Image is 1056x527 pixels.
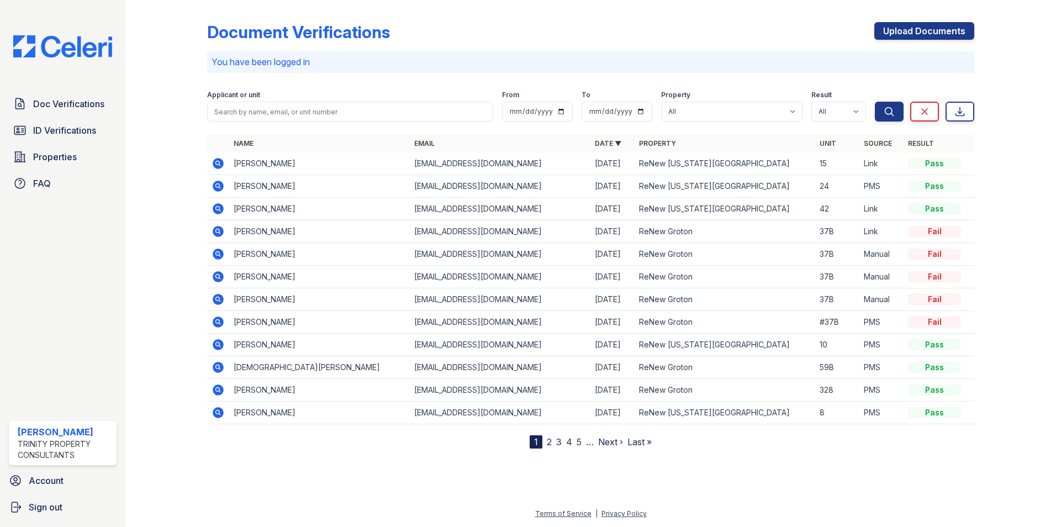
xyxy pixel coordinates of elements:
[410,311,590,334] td: [EMAIL_ADDRESS][DOMAIN_NAME]
[410,152,590,175] td: [EMAIL_ADDRESS][DOMAIN_NAME]
[535,509,592,518] a: Terms of Service
[33,124,96,137] span: ID Verifications
[229,334,410,356] td: [PERSON_NAME]
[815,198,859,220] td: 42
[639,139,676,147] a: Property
[229,198,410,220] td: [PERSON_NAME]
[229,152,410,175] td: [PERSON_NAME]
[410,243,590,266] td: [EMAIL_ADDRESS][DOMAIN_NAME]
[635,175,815,198] td: ReNew [US_STATE][GEOGRAPHIC_DATA]
[908,339,961,350] div: Pass
[207,102,493,122] input: Search by name, email, or unit number
[864,139,892,147] a: Source
[908,249,961,260] div: Fail
[566,436,572,447] a: 4
[547,436,552,447] a: 2
[207,22,390,42] div: Document Verifications
[410,175,590,198] td: [EMAIL_ADDRESS][DOMAIN_NAME]
[590,311,635,334] td: [DATE]
[18,439,112,461] div: Trinity Property Consultants
[627,436,652,447] a: Last »
[815,356,859,379] td: 59B
[635,402,815,424] td: ReNew [US_STATE][GEOGRAPHIC_DATA]
[9,119,117,141] a: ID Verifications
[859,288,904,311] td: Manual
[530,435,542,449] div: 1
[815,243,859,266] td: 37B
[229,266,410,288] td: [PERSON_NAME]
[33,177,51,190] span: FAQ
[590,220,635,243] td: [DATE]
[635,220,815,243] td: ReNew Groton
[859,334,904,356] td: PMS
[590,402,635,424] td: [DATE]
[859,266,904,288] td: Manual
[33,150,77,164] span: Properties
[815,402,859,424] td: 8
[590,266,635,288] td: [DATE]
[815,288,859,311] td: 37B
[908,203,961,214] div: Pass
[229,175,410,198] td: [PERSON_NAME]
[601,509,647,518] a: Privacy Policy
[229,356,410,379] td: [DEMOGRAPHIC_DATA][PERSON_NAME]
[635,288,815,311] td: ReNew Groton
[908,384,961,396] div: Pass
[815,152,859,175] td: 15
[234,139,254,147] a: Name
[410,288,590,311] td: [EMAIL_ADDRESS][DOMAIN_NAME]
[229,379,410,402] td: [PERSON_NAME]
[598,436,623,447] a: Next ›
[859,243,904,266] td: Manual
[9,146,117,168] a: Properties
[4,496,121,518] button: Sign out
[815,379,859,402] td: 328
[635,356,815,379] td: ReNew Groton
[908,226,961,237] div: Fail
[229,243,410,266] td: [PERSON_NAME]
[815,220,859,243] td: 37B
[9,93,117,115] a: Doc Verifications
[410,266,590,288] td: [EMAIL_ADDRESS][DOMAIN_NAME]
[635,152,815,175] td: ReNew [US_STATE][GEOGRAPHIC_DATA]
[229,288,410,311] td: [PERSON_NAME]
[212,55,970,68] p: You have been logged in
[859,175,904,198] td: PMS
[908,271,961,282] div: Fail
[586,435,594,449] span: …
[4,470,121,492] a: Account
[229,220,410,243] td: [PERSON_NAME]
[590,152,635,175] td: [DATE]
[410,402,590,424] td: [EMAIL_ADDRESS][DOMAIN_NAME]
[820,139,836,147] a: Unit
[635,334,815,356] td: ReNew [US_STATE][GEOGRAPHIC_DATA]
[582,91,590,99] label: To
[410,220,590,243] td: [EMAIL_ADDRESS][DOMAIN_NAME]
[590,379,635,402] td: [DATE]
[595,509,598,518] div: |
[908,407,961,418] div: Pass
[4,35,121,57] img: CE_Logo_Blue-a8612792a0a2168367f1c8372b55b34899dd931a85d93a1a3d3e32e68fde9ad4.png
[811,91,832,99] label: Result
[635,198,815,220] td: ReNew [US_STATE][GEOGRAPHIC_DATA]
[590,288,635,311] td: [DATE]
[410,356,590,379] td: [EMAIL_ADDRESS][DOMAIN_NAME]
[908,181,961,192] div: Pass
[635,311,815,334] td: ReNew Groton
[595,139,621,147] a: Date ▼
[635,243,815,266] td: ReNew Groton
[18,425,112,439] div: [PERSON_NAME]
[859,356,904,379] td: PMS
[815,266,859,288] td: 37B
[661,91,690,99] label: Property
[908,158,961,169] div: Pass
[815,175,859,198] td: 24
[908,317,961,328] div: Fail
[29,500,62,514] span: Sign out
[229,402,410,424] td: [PERSON_NAME]
[502,91,519,99] label: From
[859,198,904,220] td: Link
[410,334,590,356] td: [EMAIL_ADDRESS][DOMAIN_NAME]
[590,198,635,220] td: [DATE]
[635,379,815,402] td: ReNew Groton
